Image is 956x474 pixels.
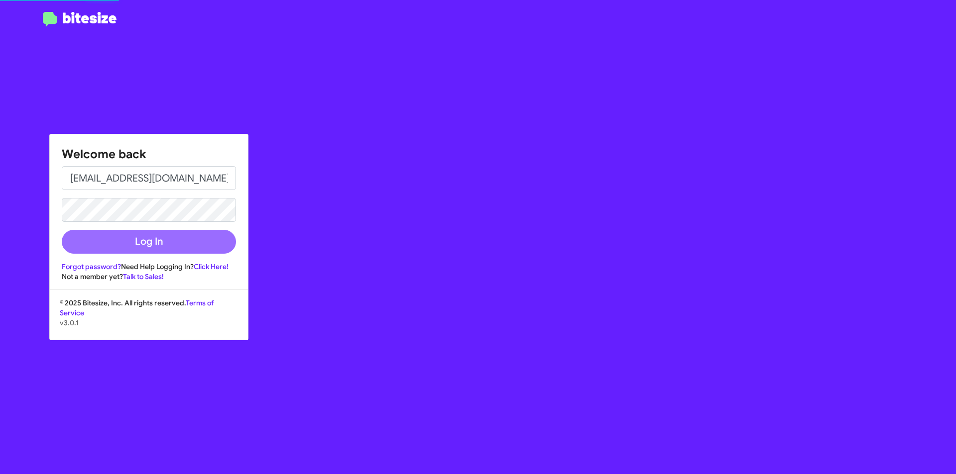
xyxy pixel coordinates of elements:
button: Log In [62,230,236,254]
div: Need Help Logging In? [62,262,236,272]
input: Email address [62,166,236,190]
div: Not a member yet? [62,272,236,282]
a: Forgot password? [62,262,121,271]
h1: Welcome back [62,146,236,162]
a: Click Here! [194,262,229,271]
div: © 2025 Bitesize, Inc. All rights reserved. [50,298,248,340]
p: v3.0.1 [60,318,238,328]
a: Talk to Sales! [123,272,164,281]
